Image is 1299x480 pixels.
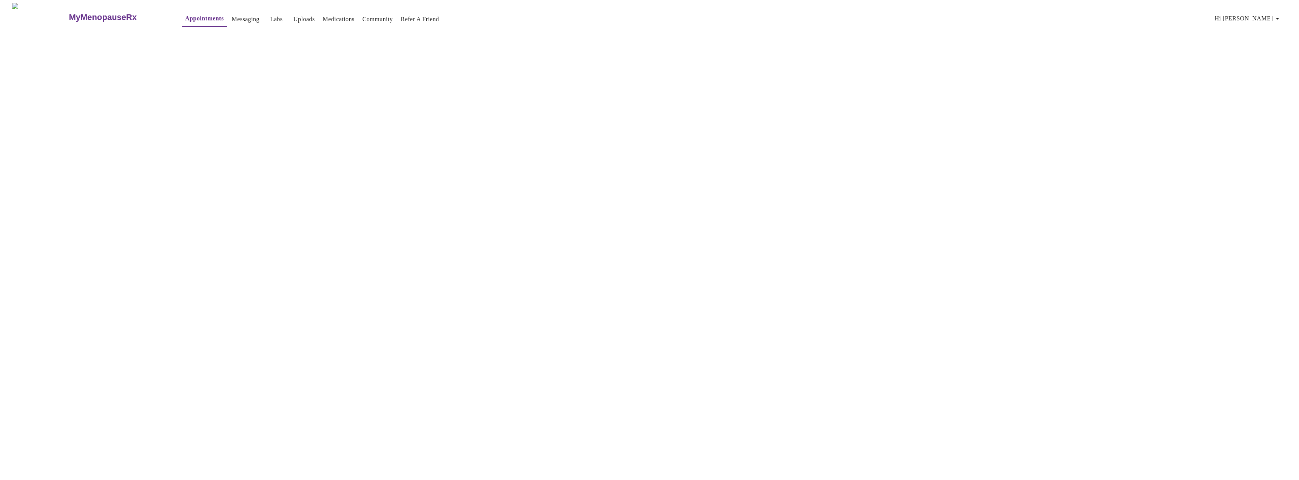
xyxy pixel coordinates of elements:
[363,14,393,25] a: Community
[323,14,355,25] a: Medications
[320,12,358,27] button: Medications
[232,14,259,25] a: Messaging
[293,14,315,25] a: Uploads
[270,14,283,25] a: Labs
[12,3,68,31] img: MyMenopauseRx Logo
[229,12,262,27] button: Messaging
[359,12,396,27] button: Community
[264,12,288,27] button: Labs
[290,12,318,27] button: Uploads
[401,14,439,25] a: Refer a Friend
[182,11,227,27] button: Appointments
[185,13,224,24] a: Appointments
[1215,13,1282,24] span: Hi [PERSON_NAME]
[68,4,167,31] a: MyMenopauseRx
[1212,11,1285,26] button: Hi [PERSON_NAME]
[69,12,137,22] h3: MyMenopauseRx
[398,12,442,27] button: Refer a Friend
